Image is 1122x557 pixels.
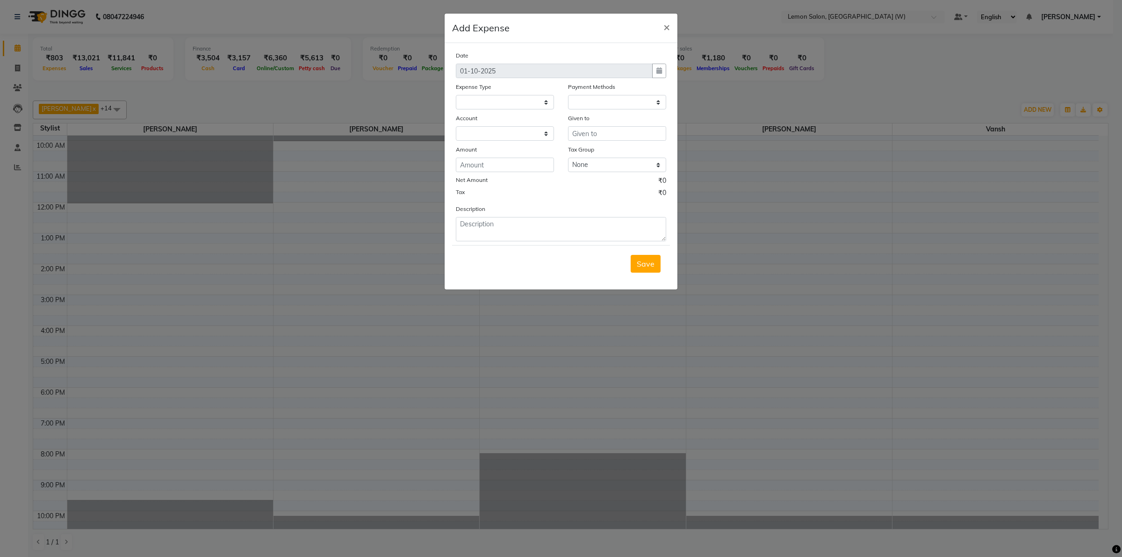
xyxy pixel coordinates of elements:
[456,83,491,91] label: Expense Type
[658,188,666,200] span: ₹0
[568,83,615,91] label: Payment Methods
[456,205,485,213] label: Description
[568,126,666,141] input: Given to
[637,259,654,268] span: Save
[658,176,666,188] span: ₹0
[452,21,510,35] h5: Add Expense
[456,188,465,196] label: Tax
[456,176,488,184] label: Net Amount
[656,14,677,40] button: Close
[456,51,468,60] label: Date
[568,114,590,123] label: Given to
[663,20,670,34] span: ×
[456,158,554,172] input: Amount
[456,145,477,154] label: Amount
[568,145,594,154] label: Tax Group
[456,114,477,123] label: Account
[631,255,661,273] button: Save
